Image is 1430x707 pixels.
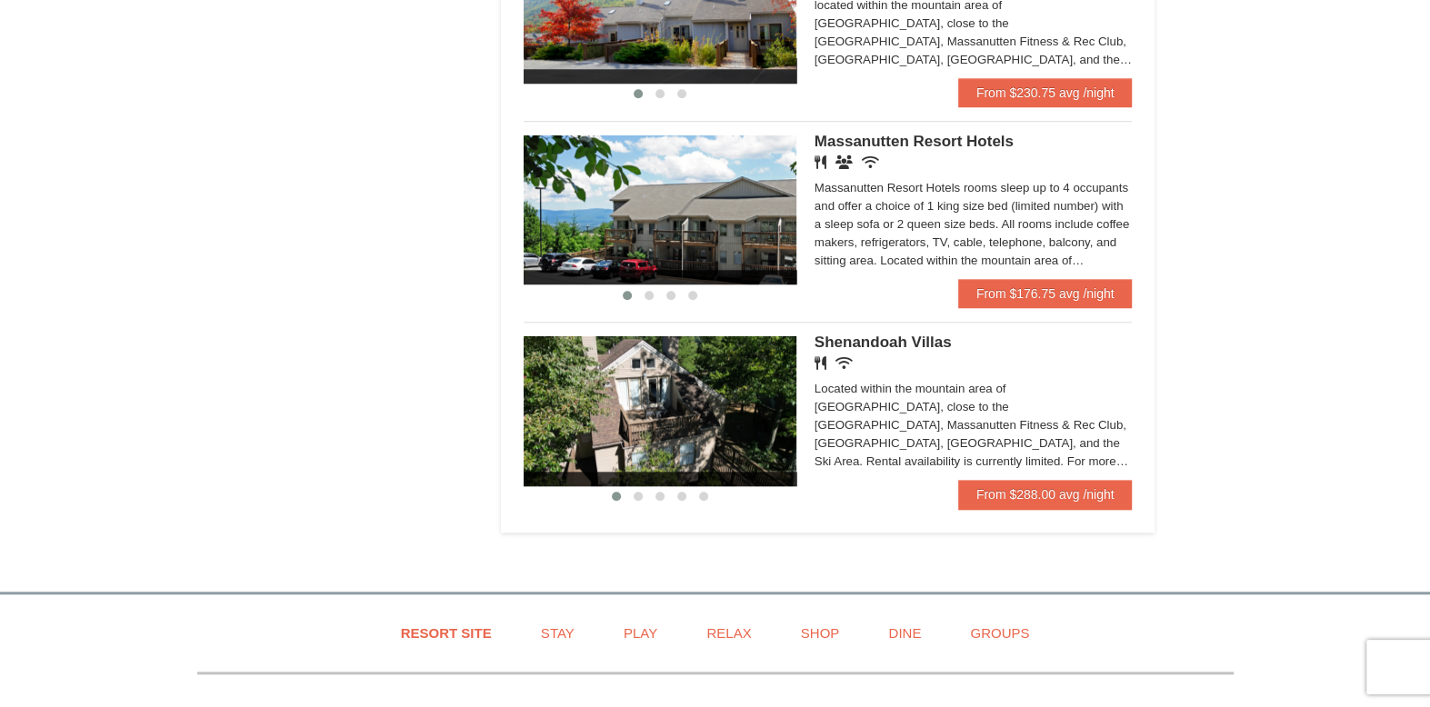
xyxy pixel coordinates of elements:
i: Wireless Internet (free) [862,155,879,169]
i: Wireless Internet (free) [835,356,853,370]
i: Restaurant [815,356,826,370]
span: Massanutten Resort Hotels [815,133,1014,150]
a: Shop [778,612,863,653]
a: From $288.00 avg /night [958,480,1133,509]
a: From $230.75 avg /night [958,78,1133,107]
i: Banquet Facilities [835,155,853,169]
div: Massanutten Resort Hotels rooms sleep up to 4 occupants and offer a choice of 1 king size bed (li... [815,179,1133,270]
a: Stay [518,612,597,653]
a: Groups [947,612,1052,653]
i: Restaurant [815,155,826,169]
a: Play [601,612,680,653]
span: Shenandoah Villas [815,334,952,351]
a: From $176.75 avg /night [958,279,1133,308]
div: Located within the mountain area of [GEOGRAPHIC_DATA], close to the [GEOGRAPHIC_DATA], Massanutte... [815,380,1133,471]
a: Resort Site [378,612,515,653]
a: Relax [684,612,774,653]
a: Dine [865,612,944,653]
